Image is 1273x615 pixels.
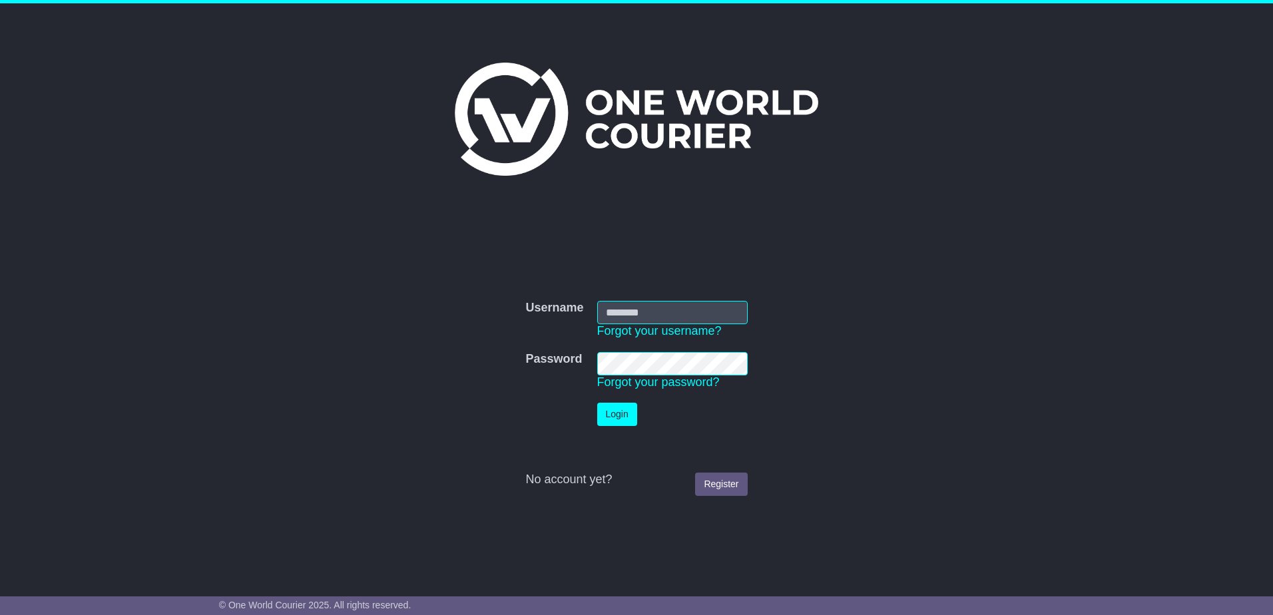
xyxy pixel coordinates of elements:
span: © One World Courier 2025. All rights reserved. [219,600,411,610]
div: No account yet? [525,473,747,487]
label: Password [525,352,582,367]
a: Forgot your password? [597,375,720,389]
a: Forgot your username? [597,324,722,337]
a: Register [695,473,747,496]
button: Login [597,403,637,426]
img: One World [455,63,818,176]
label: Username [525,301,583,315]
